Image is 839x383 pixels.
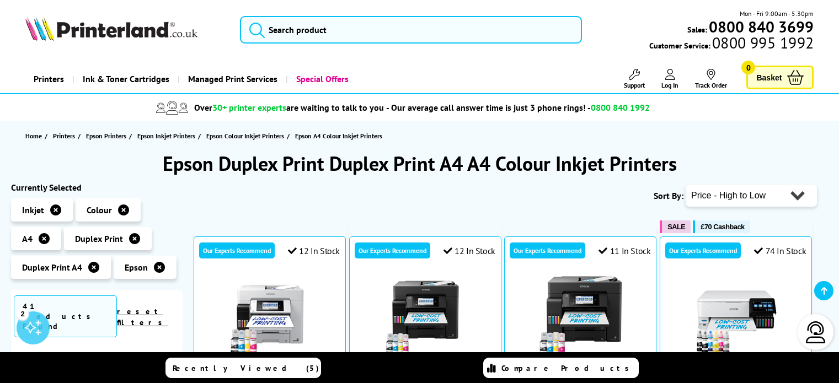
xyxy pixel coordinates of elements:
span: Sales: [687,24,707,35]
img: Epson EcoTank ET-5805 [539,276,622,358]
span: 0 [741,61,755,74]
span: 41 Products Found [14,295,117,337]
span: Support [624,81,645,89]
a: Printers [25,65,72,93]
span: Over are waiting to talk to you [194,102,384,113]
a: Epson Inkjet Printers [137,130,198,142]
span: Duplex Print A4 [22,262,82,273]
a: Compare Products [483,358,639,378]
a: 0800 840 3699 [707,21,814,32]
a: Basket 0 [746,66,814,89]
div: 74 In Stock [754,245,806,256]
a: Managed Print Services [178,65,286,93]
a: Epson Colour Inkjet Printers [206,130,287,142]
div: 11 In Stock [598,245,650,256]
span: Log In [661,81,678,89]
span: SALE [667,223,685,231]
a: Log In [661,69,678,89]
span: 0800 995 1992 [710,37,814,48]
span: Mon - Fri 9:00am - 5:30pm [740,8,814,19]
button: SALE [660,220,691,233]
span: Customer Service: [649,37,814,51]
div: 2 [17,308,29,320]
a: Epson EcoTank ET-8500 [694,349,777,360]
a: Printers [53,130,78,142]
span: - Our average call answer time is just 3 phone rings! - [386,102,650,113]
div: 12 In Stock [443,245,495,256]
div: 12 In Stock [288,245,340,256]
span: Epson A4 Colour Inkjet Printers [295,132,382,140]
input: Search product [240,16,582,44]
div: Our Experts Recommend [665,242,741,258]
b: 0800 840 3699 [709,17,814,37]
span: Printers [53,130,75,142]
div: Our Experts Recommend [510,242,585,258]
span: Epson [125,262,148,273]
a: Epson EcoTank ET-5805 [539,349,622,360]
img: Epson EcoTank ET-8500 [694,276,777,358]
a: Ink & Toner Cartridges [72,65,178,93]
span: Ink & Toner Cartridges [83,65,169,93]
div: Our Experts Recommend [199,242,275,258]
img: Epson EcoTank Pro ET-5885 [228,276,311,358]
span: Epson Printers [86,130,126,142]
span: Compare Products [501,363,635,373]
a: Track Order [695,69,727,89]
a: Home [25,130,45,142]
span: Epson Inkjet Printers [137,130,195,142]
div: Currently Selected [11,182,183,193]
a: Support [624,69,645,89]
span: 0800 840 1992 [591,102,650,113]
a: Epson Printers [86,130,129,142]
img: user-headset-light.svg [805,321,827,343]
span: Inkjet [22,204,44,215]
a: Epson EcoTank Pro ET-5885 [228,349,311,360]
a: Recently Viewed (5) [165,358,321,378]
a: reset filters [117,306,168,327]
span: Recently Viewed (5) [173,363,319,373]
span: Duplex Print [75,233,123,244]
div: Our Experts Recommend [355,242,430,258]
span: A4 [22,233,33,244]
img: Printerland Logo [25,17,197,41]
img: Epson EcoTank ET-5855 [384,276,467,358]
h1: Epson Duplex Print Duplex Print A4 A4 Colour Inkjet Printers [11,150,828,176]
span: 30+ printer experts [212,102,286,113]
button: £70 Cashback [693,220,750,233]
span: Basket [756,70,782,85]
span: Sort By: [654,190,683,201]
span: £70 Cashback [701,223,744,231]
a: Printerland Logo [25,17,226,43]
span: Colour [87,204,112,215]
a: Epson EcoTank ET-5855 [384,349,467,360]
a: Special Offers [286,65,357,93]
span: Epson Colour Inkjet Printers [206,130,284,142]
